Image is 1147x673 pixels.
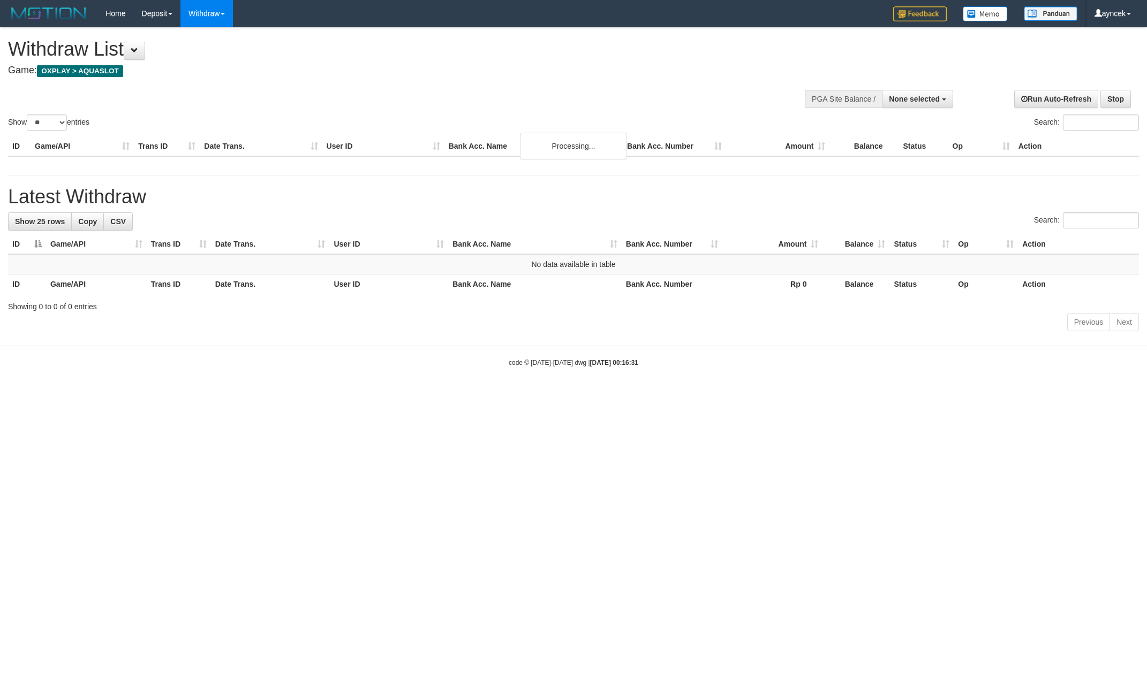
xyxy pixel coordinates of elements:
img: Button%20Memo.svg [963,6,1008,21]
th: Balance [822,274,889,294]
th: ID [8,136,31,156]
div: Showing 0 to 0 of 0 entries [8,297,1139,312]
th: User ID [322,136,444,156]
a: Stop [1100,90,1131,108]
th: Bank Acc. Name: activate to sort column ascending [448,234,622,254]
th: Trans ID [147,274,211,294]
th: Bank Acc. Number [622,274,722,294]
th: Op: activate to sort column ascending [954,234,1018,254]
h1: Withdraw List [8,39,754,60]
span: Copy [78,217,97,226]
th: Trans ID: activate to sort column ascending [147,234,211,254]
img: panduan.png [1024,6,1077,21]
th: Op [948,136,1014,156]
th: Status: activate to sort column ascending [889,234,954,254]
th: Amount [726,136,829,156]
th: Op [954,274,1018,294]
th: User ID [329,274,448,294]
span: OXPLAY > AQUASLOT [37,65,123,77]
img: Feedback.jpg [893,6,947,21]
th: Bank Acc. Number: activate to sort column ascending [622,234,722,254]
a: Show 25 rows [8,212,72,231]
input: Search: [1063,212,1139,228]
th: Action [1018,274,1139,294]
span: None selected [889,95,940,103]
td: No data available in table [8,254,1139,274]
th: Game/API [31,136,134,156]
label: Search: [1034,212,1139,228]
a: CSV [103,212,133,231]
th: Bank Acc. Number [623,136,726,156]
label: Show entries [8,114,89,131]
th: ID [8,274,46,294]
th: Date Trans.: activate to sort column ascending [211,234,330,254]
span: Show 25 rows [15,217,65,226]
th: Balance [829,136,899,156]
th: Status [889,274,954,294]
th: Date Trans. [200,136,322,156]
select: Showentries [27,114,67,131]
th: Amount: activate to sort column ascending [722,234,823,254]
button: None selected [882,90,953,108]
span: CSV [110,217,126,226]
th: Game/API [46,274,147,294]
th: Game/API: activate to sort column ascending [46,234,147,254]
a: Previous [1067,313,1110,331]
th: Bank Acc. Name [448,274,622,294]
a: Copy [71,212,104,231]
a: Run Auto-Refresh [1014,90,1098,108]
th: Rp 0 [722,274,823,294]
th: Trans ID [134,136,200,156]
th: Status [899,136,948,156]
h1: Latest Withdraw [8,186,1139,208]
th: Date Trans. [211,274,330,294]
a: Next [1110,313,1139,331]
label: Search: [1034,114,1139,131]
th: User ID: activate to sort column ascending [329,234,448,254]
input: Search: [1063,114,1139,131]
th: Action [1014,136,1139,156]
div: Processing... [520,133,627,159]
strong: [DATE] 00:16:31 [590,359,638,366]
th: Bank Acc. Name [444,136,623,156]
small: code © [DATE]-[DATE] dwg | [509,359,638,366]
h4: Game: [8,65,754,76]
img: MOTION_logo.png [8,5,89,21]
div: PGA Site Balance / [805,90,882,108]
th: Action [1018,234,1139,254]
th: ID: activate to sort column descending [8,234,46,254]
th: Balance: activate to sort column ascending [822,234,889,254]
